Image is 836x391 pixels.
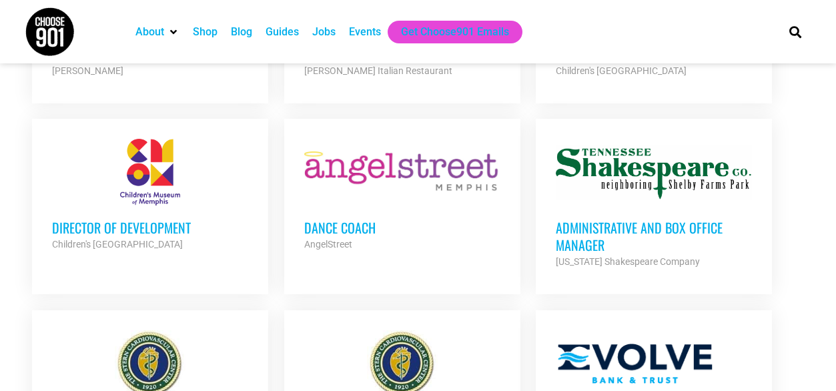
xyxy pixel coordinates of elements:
[784,21,806,43] div: Search
[135,24,164,40] a: About
[536,119,772,290] a: Administrative and Box Office Manager [US_STATE] Shakespeare Company
[349,24,381,40] a: Events
[231,24,252,40] a: Blog
[284,119,520,272] a: Dance Coach AngelStreet
[556,256,700,267] strong: [US_STATE] Shakespeare Company
[193,24,218,40] a: Shop
[401,24,509,40] a: Get Choose901 Emails
[52,219,248,236] h3: Director of Development
[304,65,452,76] strong: [PERSON_NAME] Italian Restaurant
[304,219,500,236] h3: Dance Coach
[556,219,752,254] h3: Administrative and Box Office Manager
[266,24,299,40] a: Guides
[312,24,336,40] a: Jobs
[129,21,186,43] div: About
[52,239,183,250] strong: Children's [GEOGRAPHIC_DATA]
[304,239,352,250] strong: AngelStreet
[129,21,767,43] nav: Main nav
[556,65,687,76] strong: Children's [GEOGRAPHIC_DATA]
[32,119,268,272] a: Director of Development Children's [GEOGRAPHIC_DATA]
[52,65,123,76] strong: [PERSON_NAME]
